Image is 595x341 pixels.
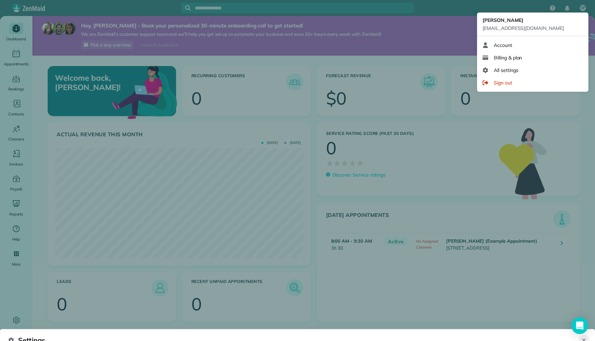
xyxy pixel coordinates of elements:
a: Account [480,39,586,51]
a: Contacts [3,98,30,117]
span: ★ [333,157,341,169]
img: dashboard_welcome-42a62b7d889689a78055ac9021e634bf52bae3f8056760290aed330b23ab8690.png [111,58,178,125]
a: Appointments [3,48,30,67]
div: Open Intercom Messenger [571,317,588,334]
img: michelle-19f622bdf1676172e81f8f8fba1fb50e276960ebfe0243fe18214015130c80e4.jpg [63,22,76,35]
h3: [DATE] Appointments [326,212,554,228]
span: Dashboard [6,35,26,42]
a: All settings [480,64,586,76]
div: 0 [191,90,202,107]
div: 0 [57,295,67,313]
span: Help [12,236,21,243]
div: 0 [460,90,471,107]
a: Dashboard [3,23,30,42]
h3: Service Rating score (past 30 days) [326,131,492,136]
span: Account [494,42,512,49]
h3: Recent unpaid appointments [191,279,286,297]
a: Settings [3,315,30,334]
span: Bookings [8,86,24,92]
span: SP [580,5,585,11]
div: Notifications [560,1,574,16]
img: icon_leads-1bed01f49abd5b7fead27621c3d59655bb73ed531f8eeb49469d10e621d6b896.png [153,281,167,295]
span: ★ [326,157,334,169]
span: [DATE] [261,141,278,145]
span: Cleaners [8,136,24,143]
span: Settings [9,327,24,334]
span: [PERSON_NAME] [483,17,523,23]
div: I already booked it [135,41,182,49]
h3: Actual Revenue this month [57,131,303,138]
strong: [PERSON_NAME] (Example Appointment) [446,238,538,244]
span: Active [384,237,407,246]
td: 1h 30 [326,233,381,255]
span: No Assigned Cleaners [416,239,438,250]
span: Billing & plan [494,54,522,61]
img: icon_unpaid_appointments-47b8ce3997adf2238b356f14209ab4cced10bd1f174958f3ca8f1d0dd7fffeee.png [288,281,302,295]
span: ★ [356,157,364,169]
span: [EMAIL_ADDRESS][DOMAIN_NAME] [483,25,564,31]
span: Pick a day and time [90,42,131,48]
button: Focus search [181,5,191,11]
div: 0 [191,295,202,313]
h3: Leads [57,279,151,297]
span: Appointments [4,60,29,67]
strong: 8:00 AM - 9:30 AM [331,238,372,244]
td: [STREET_ADDRESS] [444,233,556,255]
span: More [12,261,21,268]
span: All settings [494,67,518,74]
a: Invoices [3,148,30,168]
img: icon_todays_appointments-901f7ab196bb0bea1936b74009e4eb5ffbc2d2711fa7634e0d609ed5ef32b18b.png [555,212,569,226]
div: $0 [326,90,347,107]
a: Reports [3,198,30,218]
span: Contacts [8,111,24,117]
a: Discover Service ratings [326,171,386,179]
a: Pick a day and time [81,40,134,49]
a: Help [3,223,30,243]
p: Welcome back, [PERSON_NAME]! [55,73,135,92]
h3: Recurring Customers [191,73,286,91]
h3: Forecast Revenue [326,73,421,91]
a: Billing & plan [480,51,586,64]
p: Discover Service ratings [332,171,386,179]
svg: Focus search [185,5,191,11]
span: ★ [349,157,356,169]
span: [DATE] [284,141,301,145]
strong: Hey, [PERSON_NAME] - Book your personalized 30-minute onboarding call to get started! [81,22,381,29]
span: Sign out [494,79,512,86]
span: Invoices [9,161,23,168]
span: Reports [9,211,23,218]
img: icon_forecast_revenue-8c13a41c7ed35a8dcfafea3cbb826a0462acb37728057bba2d056411b612bbbe.png [422,75,436,89]
a: Cleaners [3,123,30,143]
img: icon_recurring_customers-cf858462ba22bcd05b5a5880d41d6543d210077de5bb9ebc9590e49fd87d84ed.png [288,75,302,89]
span: We are ZenMaid’s customer support team and we’ll help you get set up to automate your business an... [81,31,381,37]
a: Payroll [3,173,30,193]
img: jorge-587dff0eeaa6aab1f244e6dc62b8924c3b6ad411094392a53c71c6c4a576187d.jpg [53,22,65,35]
img: maria-72a9807cf96188c08ef61303f053569d2e2a8a1cde33d635c8a3ac13582a053d.jpg [42,22,55,35]
a: Bookings [3,73,30,92]
span: Payroll [10,186,23,193]
h3: Instant Booking Form Leads [460,73,555,91]
div: 0 [326,139,336,157]
span: ★ [341,157,349,169]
